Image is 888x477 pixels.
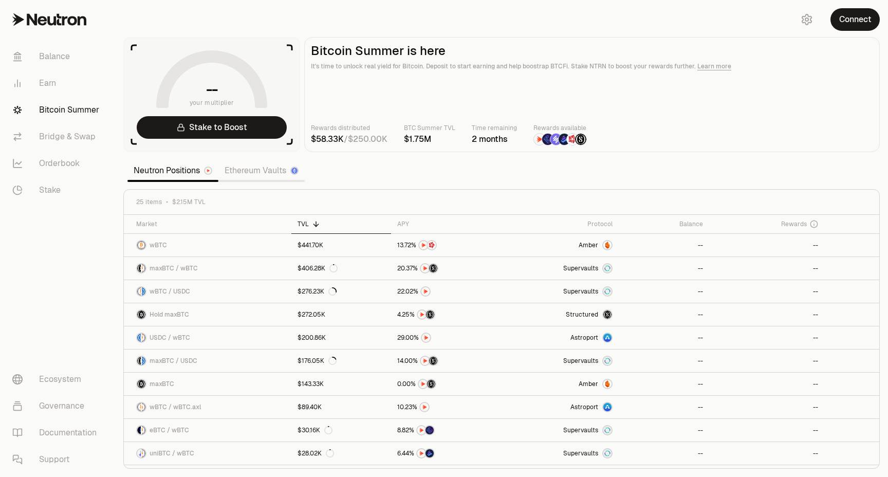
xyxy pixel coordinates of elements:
div: $276.23K [298,287,337,296]
img: wBTC Logo [142,449,145,457]
p: It's time to unlock real yield for Bitcoin. Deposit to start earning and help boostrap BTCFi. Sta... [311,61,873,71]
a: $406.28K [291,257,391,280]
img: wBTC Logo [142,426,145,434]
div: $176.05K [298,357,337,365]
img: Mars Fragments [428,241,436,249]
a: NTRNStructured Points [391,350,502,372]
a: -- [709,303,825,326]
button: NTRNStructured Points [397,379,495,389]
img: Structured Points [429,264,437,272]
img: Supervaults [603,357,612,365]
a: Astroport [502,396,619,418]
img: wBTC Logo [137,287,141,296]
a: Bitcoin Summer [4,97,111,123]
span: Supervaults [563,264,598,272]
img: NTRN [417,449,425,457]
span: Amber [579,380,598,388]
span: Astroport [570,334,598,342]
a: -- [709,234,825,256]
img: NTRN [421,287,430,296]
img: EtherFi Points [425,426,434,434]
a: AmberAmber [502,234,619,256]
a: -- [709,419,825,442]
a: maxBTC LogoUSDC LogomaxBTC / USDC [124,350,291,372]
img: maxBTC Logo [137,264,141,272]
img: Supervaults [603,264,612,272]
a: $28.02K [291,442,391,465]
img: NTRN [421,264,429,272]
a: $143.33K [291,373,391,395]
a: -- [709,280,825,303]
button: NTRNStructured Points [397,263,495,273]
img: NTRN [420,403,429,411]
img: Supervaults [603,449,612,457]
a: -- [619,350,709,372]
a: SupervaultsSupervaults [502,350,619,372]
button: NTRN [397,402,495,412]
a: NTRNMars Fragments [391,234,502,256]
div: APY [397,220,495,228]
a: $89.40K [291,396,391,418]
a: Ecosystem [4,366,111,393]
img: Structured Points [429,357,437,365]
div: $30.16K [298,426,332,434]
img: eBTC Logo [137,426,141,434]
a: $276.23K [291,280,391,303]
img: NTRN [417,426,425,434]
button: NTRN [397,333,495,343]
a: -- [709,257,825,280]
img: NTRN [419,241,428,249]
a: -- [709,350,825,372]
img: wBTC.axl Logo [142,403,145,411]
div: $200.86K [298,334,326,342]
div: 2 months [472,133,517,145]
a: $441.70K [291,234,391,256]
a: maxBTC LogomaxBTC [124,373,291,395]
a: NTRNBedrock Diamonds [391,442,502,465]
a: SupervaultsSupervaults [502,280,619,303]
a: -- [709,442,825,465]
span: Structured [566,310,598,319]
span: 25 items [136,198,162,206]
a: maxBTC LogowBTC LogomaxBTC / wBTC [124,257,291,280]
a: Astroport [502,326,619,349]
a: NTRN [391,326,502,349]
a: $176.05K [291,350,391,372]
button: NTRNStructured Points [397,356,495,366]
button: Connect [830,8,880,31]
img: Ethereum Logo [291,168,298,174]
a: SupervaultsSupervaults [502,442,619,465]
img: maxBTC Logo [137,310,145,319]
a: Ethereum Vaults [218,160,305,181]
button: NTRNMars Fragments [397,240,495,250]
span: eBTC / wBTC [150,426,189,434]
span: Amber [579,241,598,249]
img: wBTC Logo [137,403,141,411]
img: maxBTC Logo [137,380,145,388]
a: Neutron Positions [127,160,218,181]
div: TVL [298,220,385,228]
img: Bedrock Diamonds [559,134,570,145]
a: NTRN [391,396,502,418]
p: Time remaining [472,123,517,133]
a: Earn [4,70,111,97]
a: StructuredmaxBTC [502,303,619,326]
a: -- [709,373,825,395]
button: NTRN [397,286,495,297]
a: wBTC LogowBTC.axl LogowBTC / wBTC.axl [124,396,291,418]
img: wBTC Logo [137,241,145,249]
div: Protocol [508,220,613,228]
span: wBTC / wBTC.axl [150,403,201,411]
a: NTRN [391,280,502,303]
img: Bedrock Diamonds [425,449,434,457]
div: $143.33K [298,380,324,388]
a: $200.86K [291,326,391,349]
span: uniBTC / wBTC [150,449,194,457]
img: Supervaults [603,287,612,296]
a: Stake [4,177,111,204]
span: maxBTC / wBTC [150,264,198,272]
a: $272.05K [291,303,391,326]
a: -- [619,419,709,442]
span: Rewards [781,220,807,228]
a: -- [619,234,709,256]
